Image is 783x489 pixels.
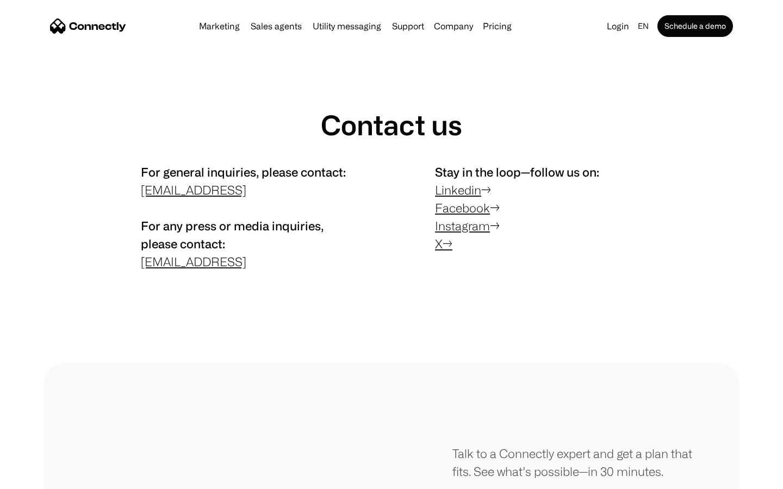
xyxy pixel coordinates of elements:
a: X [435,237,443,250]
a: [EMAIL_ADDRESS] [141,255,246,268]
p: → → → [435,163,642,253]
a: Pricing [478,22,516,30]
div: Company [434,18,473,34]
a: [EMAIL_ADDRESS] [141,183,246,197]
a: Instagram [435,219,490,233]
h1: Contact us [321,109,462,141]
ul: Language list [22,470,65,485]
a: Marketing [195,22,244,30]
a: Utility messaging [308,22,386,30]
a: → [443,237,452,250]
a: Login [602,18,633,34]
span: For any press or media inquiries, please contact: [141,219,324,250]
a: Facebook [435,201,490,215]
a: Support [388,22,428,30]
span: Stay in the loop—follow us on: [435,165,599,179]
span: For general inquiries, please contact: [141,165,346,179]
div: Talk to a Connectly expert and get a plan that fits. See what’s possible—in 30 minutes. [452,444,696,480]
aside: Language selected: English [11,469,65,485]
a: Sales agents [246,22,306,30]
a: Linkedin [435,183,481,197]
a: Schedule a demo [657,15,733,37]
div: en [638,18,649,34]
